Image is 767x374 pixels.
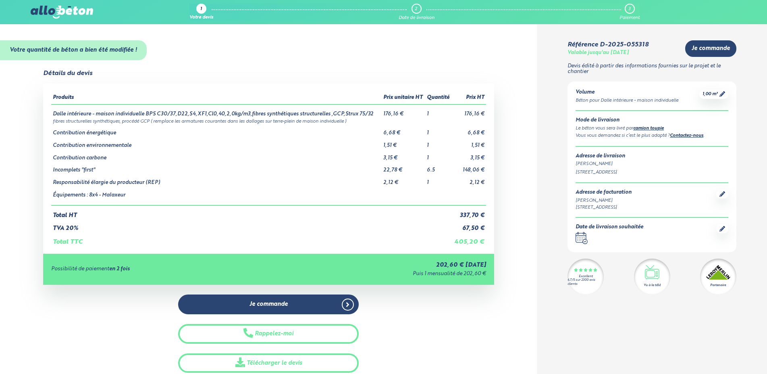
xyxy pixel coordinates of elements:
[576,169,728,176] div: [STREET_ADDRESS]
[189,4,213,21] a: 1 Votre devis
[51,205,452,219] td: Total HT
[43,70,92,77] div: Détails du devis
[633,126,664,131] a: camion toupie
[382,136,425,149] td: 1,51 €
[576,153,728,159] div: Adresse de livraison
[576,132,728,140] div: Vous vous demandez si c’est le plus adapté ? .
[425,149,451,161] td: 1
[51,92,382,104] th: Produits
[178,295,359,314] a: Je commande
[692,45,730,52] span: Je commande
[425,136,451,149] td: 1
[276,271,486,277] div: Puis 1 mensualité de 202,60 €
[628,6,630,12] div: 3
[382,173,425,186] td: 2,12 €
[695,343,758,365] iframe: Help widget launcher
[51,117,486,124] td: fibres structurelles synthétiques, procédé GCP ( remplace les armatures courantes dans les dallag...
[452,219,486,232] td: 67,50 €
[579,275,593,278] div: Excellent
[399,15,434,21] div: Date de livraison
[452,161,486,173] td: 148,06 €
[452,149,486,161] td: 3,15 €
[51,266,276,272] div: Possibilité de paiement
[567,50,629,56] div: Valable jusqu'au [DATE]
[576,224,643,230] div: Date de livraison souhaitée
[452,205,486,219] td: 337,70 €
[382,104,425,117] td: 176,16 €
[452,92,486,104] th: Prix HT
[200,7,202,12] div: 1
[576,125,728,132] div: Le béton vous sera livré par
[51,104,382,117] td: Dalle intérieure - maison individuelle BPS C30/37,D22,S4,XF1,Cl0,40,2,0kg/m3,fibres synthétiques ...
[382,92,425,104] th: Prix unitaire HT
[452,104,486,117] td: 176,16 €
[249,301,288,308] span: Je commande
[189,15,213,21] div: Votre devis
[10,47,137,53] strong: Votre quantité de béton a bien été modifiée !
[382,149,425,161] td: 3,15 €
[51,124,382,136] td: Contribution énergétique
[452,173,486,186] td: 2,12 €
[576,197,632,204] div: [PERSON_NAME]
[425,104,451,117] td: 1
[619,15,640,21] div: Paiement
[51,149,382,161] td: Contribution carbone
[425,124,451,136] td: 1
[51,232,452,246] td: Total TTC
[576,161,728,167] div: [PERSON_NAME]
[178,324,359,344] button: Rappelez-moi
[51,173,382,186] td: Responsabilité élargie du producteur (REP)
[452,136,486,149] td: 1,51 €
[276,262,486,269] div: 202,60 € [DATE]
[382,124,425,136] td: 6,68 €
[382,161,425,173] td: 22,78 €
[452,232,486,246] td: 405,20 €
[425,161,451,173] td: 6.5
[576,97,678,104] div: Béton pour Dalle intérieure - maison individuelle
[685,40,736,57] a: Je commande
[576,90,678,96] div: Volume
[415,6,417,12] div: 2
[576,190,632,196] div: Adresse de facturation
[399,4,434,21] a: 2 Date de livraison
[425,173,451,186] td: 1
[51,136,382,149] td: Contribution environnementale
[567,278,604,286] div: 4.7/5 sur 2300 avis clients
[452,124,486,136] td: 6,68 €
[51,186,382,205] td: Équipements : 8x4 - Malaxeur
[619,4,640,21] a: 3 Paiement
[51,219,452,232] td: TVA 20%
[51,161,382,173] td: Incomplets "first"
[644,283,661,288] div: Vu à la télé
[576,204,632,211] div: [STREET_ADDRESS]
[178,353,359,373] a: Télécharger le devis
[109,266,130,272] strong: en 2 fois
[567,63,736,75] p: Devis édité à partir des informations fournies sur le projet et le chantier
[576,117,728,123] div: Mode de livraison
[31,6,93,19] img: allobéton
[567,41,649,48] div: Référence D-2025-055318
[425,92,451,104] th: Quantité
[710,283,726,288] div: Partenaire
[670,134,703,138] a: Contactez-nous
